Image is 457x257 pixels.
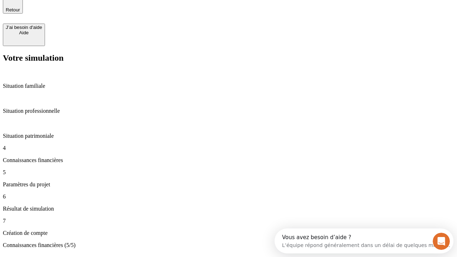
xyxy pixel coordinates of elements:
p: Paramètres du projet [3,181,454,188]
p: 4 [3,145,454,151]
span: Retour [6,7,20,12]
div: Ouvrir le Messenger Intercom [3,3,197,22]
p: 6 [3,193,454,200]
p: Création de compte [3,230,454,236]
p: 7 [3,218,454,224]
iframe: Intercom live chat discovery launcher [275,228,453,253]
h2: Votre simulation [3,53,454,63]
button: J’ai besoin d'aideAide [3,24,45,46]
p: Résultat de simulation [3,206,454,212]
p: Connaissances financières [3,157,454,163]
div: Vous avez besoin d’aide ? [7,6,176,12]
p: Situation patrimoniale [3,133,454,139]
div: Aide [6,30,42,35]
div: L’équipe répond généralement dans un délai de quelques minutes. [7,12,176,19]
iframe: Intercom live chat [433,233,450,250]
p: Situation familiale [3,83,454,89]
p: 5 [3,169,454,176]
div: J’ai besoin d'aide [6,25,42,30]
p: Situation professionnelle [3,108,454,114]
p: Connaissances financières (5/5) [3,242,454,248]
